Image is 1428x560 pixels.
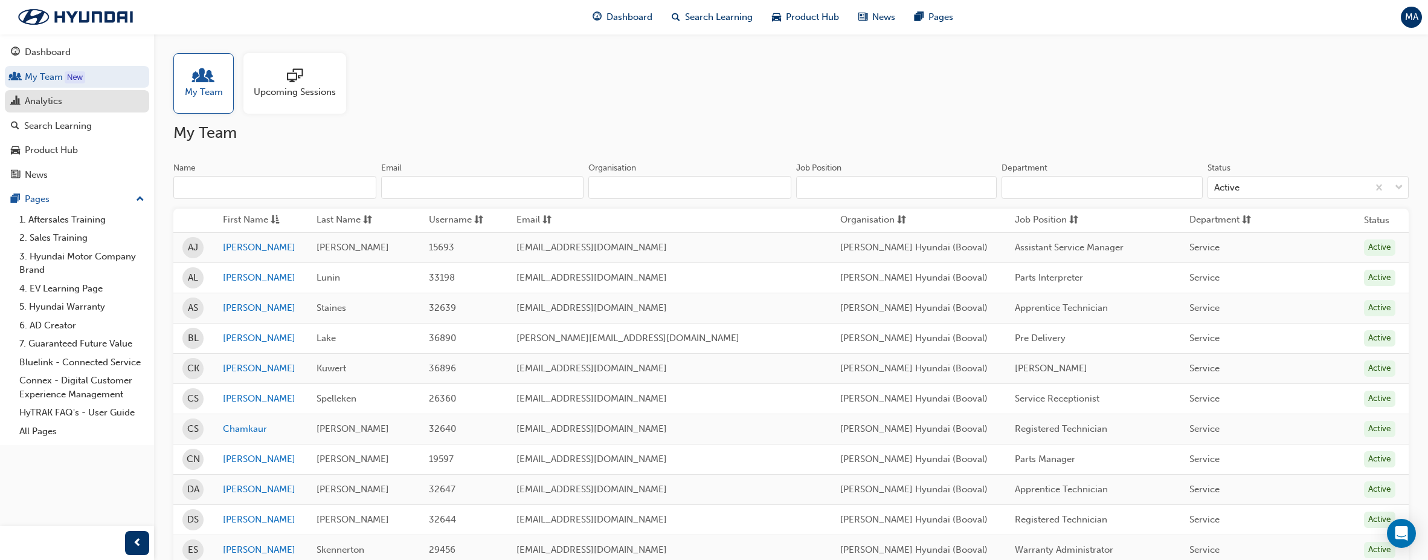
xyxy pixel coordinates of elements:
[516,393,667,404] span: [EMAIL_ADDRESS][DOMAIN_NAME]
[516,302,667,313] span: [EMAIL_ADDRESS][DOMAIN_NAME]
[1208,162,1230,174] div: Status
[1364,391,1395,407] div: Active
[254,85,336,99] span: Upcoming Sessions
[516,333,739,343] span: [PERSON_NAME][EMAIL_ADDRESS][DOMAIN_NAME]
[317,484,389,495] span: [PERSON_NAME]
[762,5,849,30] a: car-iconProduct Hub
[1189,333,1220,343] span: Service
[14,371,149,403] a: Connex - Digital Customer Experience Management
[223,392,298,406] a: [PERSON_NAME]
[840,213,907,228] button: Organisationsorting-icon
[223,362,298,376] a: [PERSON_NAME]
[1189,213,1240,228] span: Department
[516,213,583,228] button: Emailsorting-icon
[173,123,1409,143] h2: My Team
[1069,213,1078,228] span: sorting-icon
[14,210,149,229] a: 1. Aftersales Training
[187,392,199,406] span: CS
[1364,213,1389,227] th: Status
[516,423,667,434] span: [EMAIL_ADDRESS][DOMAIN_NAME]
[24,119,92,133] div: Search Learning
[840,333,988,343] span: [PERSON_NAME] Hyundai (Booval)
[11,72,20,83] span: people-icon
[363,213,372,228] span: sorting-icon
[796,176,997,199] input: Job Position
[14,316,149,335] a: 6. AD Creator
[1015,213,1081,228] button: Job Positionsorting-icon
[429,272,455,283] span: 33198
[14,422,149,441] a: All Pages
[25,94,62,108] div: Analytics
[5,139,149,161] a: Product Hub
[872,10,895,24] span: News
[317,363,346,374] span: Kuwert
[5,66,149,88] a: My Team
[14,279,149,298] a: 4. EV Learning Page
[516,213,540,228] span: Email
[786,10,839,24] span: Product Hub
[317,213,383,228] button: Last Namesorting-icon
[11,170,20,181] span: news-icon
[1189,454,1220,464] span: Service
[223,271,298,285] a: [PERSON_NAME]
[1189,484,1220,495] span: Service
[1364,239,1395,256] div: Active
[858,10,867,25] span: news-icon
[516,363,667,374] span: [EMAIL_ADDRESS][DOMAIN_NAME]
[25,192,50,206] div: Pages
[1364,481,1395,498] div: Active
[11,96,20,107] span: chart-icon
[1015,302,1108,313] span: Apprentice Technician
[1189,272,1220,283] span: Service
[243,53,356,114] a: Upcoming Sessions
[1015,363,1087,374] span: [PERSON_NAME]
[173,176,376,199] input: Name
[1405,10,1418,24] span: MA
[223,452,298,466] a: [PERSON_NAME]
[1015,213,1067,228] span: Job Position
[1387,519,1416,548] div: Open Intercom Messenger
[840,484,988,495] span: [PERSON_NAME] Hyundai (Booval)
[1189,423,1220,434] span: Service
[317,213,361,228] span: Last Name
[1189,242,1220,253] span: Service
[173,162,196,174] div: Name
[187,483,199,497] span: DA
[5,39,149,188] button: DashboardMy TeamAnalyticsSearch LearningProduct HubNews
[5,188,149,210] button: Pages
[6,4,145,30] img: Trak
[133,536,142,551] span: prev-icon
[14,353,149,372] a: Bluelink - Connected Service
[588,162,636,174] div: Organisation
[516,484,667,495] span: [EMAIL_ADDRESS][DOMAIN_NAME]
[1364,330,1395,347] div: Active
[905,5,963,30] a: pages-iconPages
[1189,514,1220,525] span: Service
[1189,544,1220,555] span: Service
[25,168,48,182] div: News
[685,10,753,24] span: Search Learning
[317,514,389,525] span: [PERSON_NAME]
[11,121,19,132] span: search-icon
[188,331,199,345] span: BL
[188,301,198,315] span: AS
[840,393,988,404] span: [PERSON_NAME] Hyundai (Booval)
[14,298,149,316] a: 5. Hyundai Warranty
[796,162,841,174] div: Job Position
[1364,421,1395,437] div: Active
[187,513,199,527] span: DS
[317,242,389,253] span: [PERSON_NAME]
[429,423,456,434] span: 32640
[429,514,456,525] span: 32644
[840,302,988,313] span: [PERSON_NAME] Hyundai (Booval)
[11,145,20,156] span: car-icon
[1364,300,1395,316] div: Active
[583,5,662,30] a: guage-iconDashboard
[1189,363,1220,374] span: Service
[1364,512,1395,528] div: Active
[516,514,667,525] span: [EMAIL_ADDRESS][DOMAIN_NAME]
[287,68,303,85] span: sessionType_ONLINE_URL-icon
[317,544,364,555] span: Skennerton
[187,362,199,376] span: CK
[516,544,667,555] span: [EMAIL_ADDRESS][DOMAIN_NAME]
